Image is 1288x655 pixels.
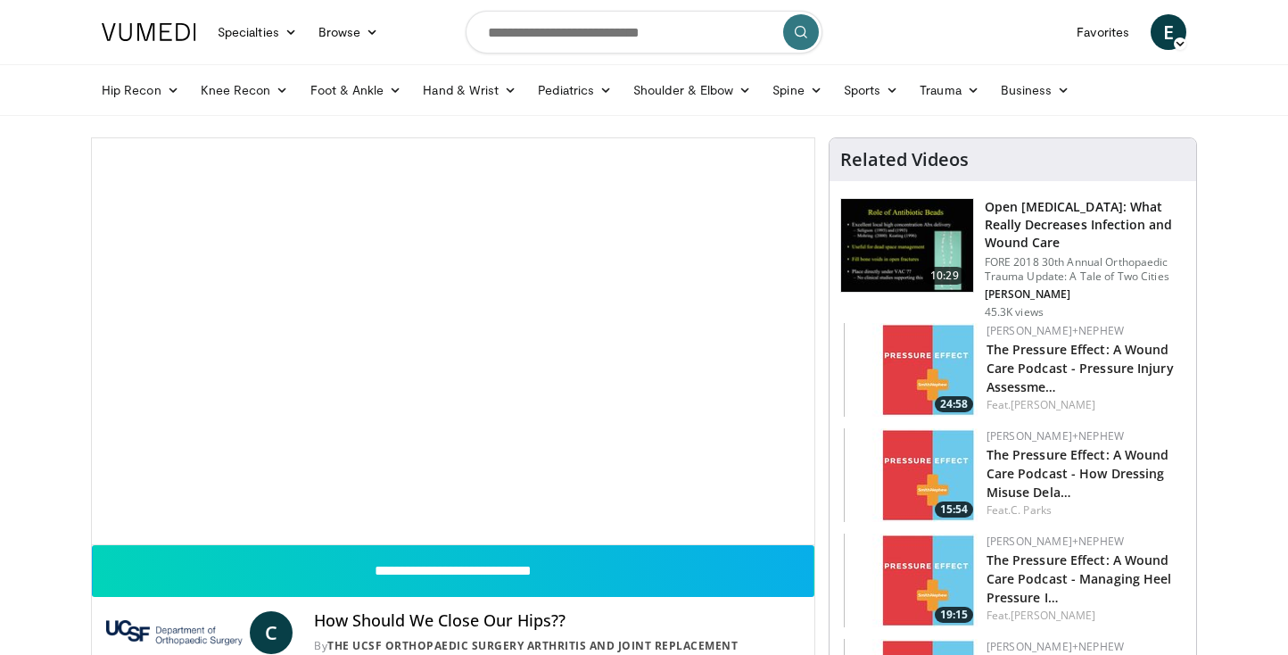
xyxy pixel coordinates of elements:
[314,611,799,631] h4: How Should We Close Our Hips??
[840,198,1185,319] a: 10:29 Open [MEDICAL_DATA]: What Really Decreases Infection and Wound Care FORE 2018 30th Annual O...
[987,323,1124,338] a: [PERSON_NAME]+Nephew
[923,267,966,285] span: 10:29
[987,502,1182,518] div: Feat.
[844,428,978,522] a: 15:54
[987,639,1124,654] a: [PERSON_NAME]+Nephew
[412,72,527,108] a: Hand & Wrist
[844,534,978,627] img: 60a7b2e5-50df-40c4-868a-521487974819.150x105_q85_crop-smart_upscale.jpg
[207,14,308,50] a: Specialties
[844,534,978,627] a: 19:15
[987,534,1124,549] a: [PERSON_NAME]+Nephew
[250,611,293,654] a: C
[1151,14,1186,50] a: E
[844,428,978,522] img: 61e02083-5525-4adc-9284-c4ef5d0bd3c4.150x105_q85_crop-smart_upscale.jpg
[987,341,1174,395] a: The Pressure Effect: A Wound Care Podcast - Pressure Injury Assessme…
[909,72,990,108] a: Trauma
[844,323,978,417] a: 24:58
[985,287,1185,302] p: [PERSON_NAME]
[106,611,243,654] img: The UCSF Orthopaedic Surgery Arthritis and Joint Replacement Center
[1011,397,1095,412] a: [PERSON_NAME]
[1011,608,1095,623] a: [PERSON_NAME]
[987,397,1182,413] div: Feat.
[623,72,762,108] a: Shoulder & Elbow
[985,198,1185,252] h3: Open [MEDICAL_DATA]: What Really Decreases Infection and Wound Care
[841,199,973,292] img: ded7be61-cdd8-40fc-98a3-de551fea390e.150x105_q85_crop-smart_upscale.jpg
[987,446,1169,501] a: The Pressure Effect: A Wound Care Podcast - How Dressing Misuse Dela…
[466,11,822,54] input: Search topics, interventions
[300,72,413,108] a: Foot & Ankle
[844,323,978,417] img: 2a658e12-bd38-46e9-9f21-8239cc81ed40.150x105_q85_crop-smart_upscale.jpg
[1066,14,1140,50] a: Favorites
[990,72,1081,108] a: Business
[527,72,623,108] a: Pediatrics
[308,14,390,50] a: Browse
[92,138,814,545] video-js: Video Player
[987,608,1182,624] div: Feat.
[840,149,969,170] h4: Related Videos
[987,551,1172,606] a: The Pressure Effect: A Wound Care Podcast - Managing Heel Pressure I…
[1011,502,1052,518] a: C. Parks
[833,72,910,108] a: Sports
[935,607,973,623] span: 19:15
[935,396,973,412] span: 24:58
[985,255,1185,284] p: FORE 2018 30th Annual Orthopaedic Trauma Update: A Tale of Two Cities
[987,428,1124,444] a: [PERSON_NAME]+Nephew
[102,23,196,41] img: VuMedi Logo
[935,502,973,518] span: 15:54
[985,305,1044,319] p: 45.3K views
[91,72,190,108] a: Hip Recon
[762,72,832,108] a: Spine
[190,72,300,108] a: Knee Recon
